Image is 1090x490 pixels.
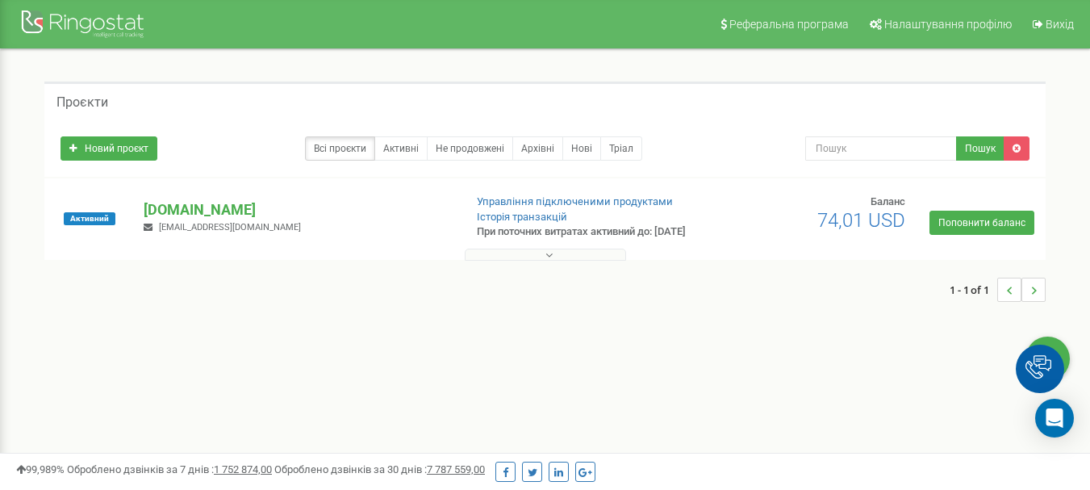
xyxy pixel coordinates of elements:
p: [DOMAIN_NAME] [144,199,450,220]
a: Новий проєкт [61,136,157,161]
span: Оброблено дзвінків за 30 днів : [274,463,485,475]
div: Open Intercom Messenger [1035,399,1074,438]
a: Тріал [600,136,642,161]
a: Архівні [512,136,563,161]
span: 74,01 USD [817,209,905,232]
a: Управління підключеними продуктами [477,195,673,207]
span: Активний [64,212,115,225]
span: Оброблено дзвінків за 7 днів : [67,463,272,475]
span: 99,989% [16,463,65,475]
a: Історія транзакцій [477,211,567,223]
span: [EMAIL_ADDRESS][DOMAIN_NAME] [159,222,301,232]
nav: ... [950,262,1046,318]
span: Налаштування профілю [884,18,1012,31]
a: Активні [374,136,428,161]
span: Реферальна програма [729,18,849,31]
span: 1 - 1 of 1 [950,278,997,302]
a: Поповнити баланс [929,211,1034,235]
a: Всі проєкти [305,136,375,161]
button: Пошук [956,136,1004,161]
h5: Проєкти [56,95,108,110]
a: Нові [562,136,601,161]
p: При поточних витратах активний до: [DATE] [477,224,701,240]
a: Не продовжені [427,136,513,161]
input: Пошук [805,136,957,161]
u: 1 752 874,00 [214,463,272,475]
span: Баланс [871,195,905,207]
u: 7 787 559,00 [427,463,485,475]
span: Вихід [1046,18,1074,31]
